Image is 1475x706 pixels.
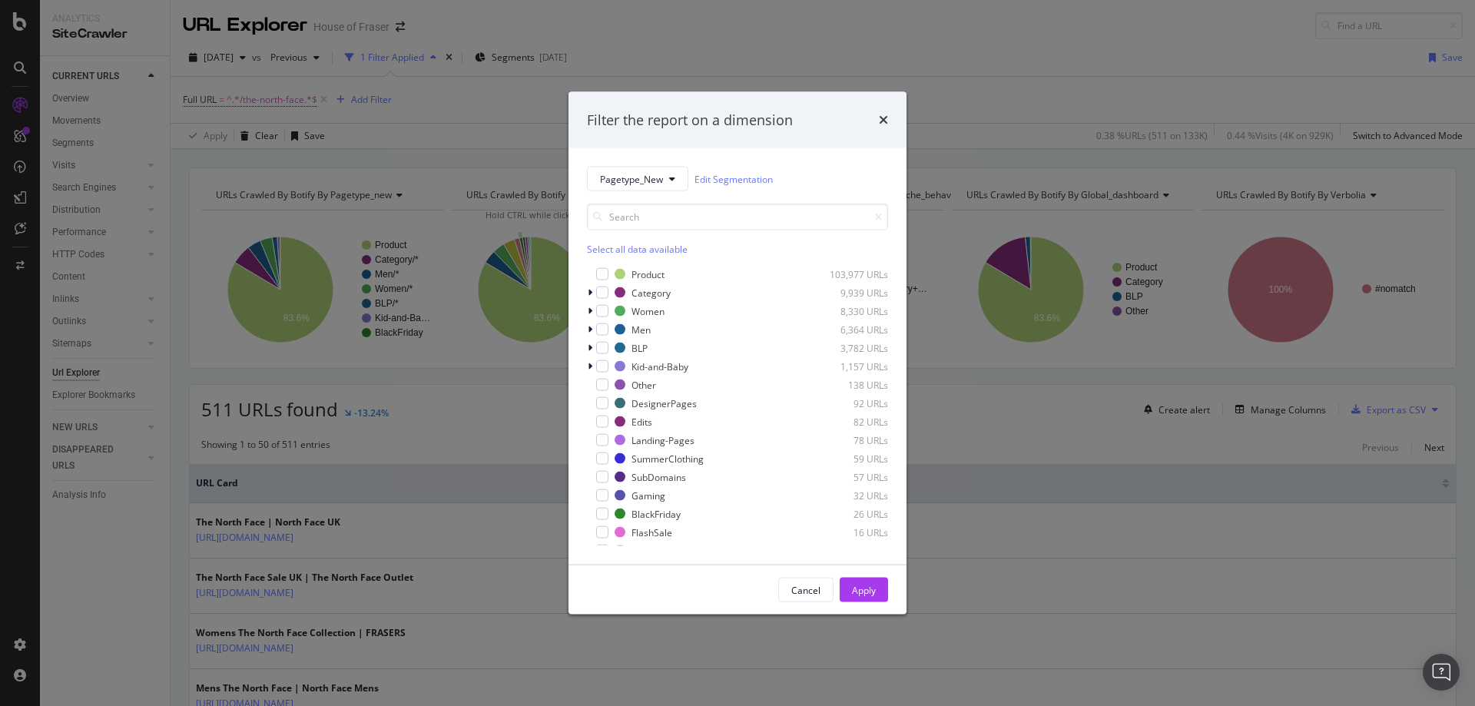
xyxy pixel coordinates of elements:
[587,243,888,256] div: Select all data available
[813,396,888,409] div: 92 URLs
[778,578,834,602] button: Cancel
[813,267,888,280] div: 103,977 URLs
[631,544,681,557] div: Information
[600,172,663,185] span: Pagetype_New
[568,91,907,615] div: modal
[813,415,888,428] div: 82 URLs
[813,433,888,446] div: 78 URLs
[813,489,888,502] div: 32 URLs
[631,304,665,317] div: Women
[631,489,665,502] div: Gaming
[840,578,888,602] button: Apply
[813,286,888,299] div: 9,939 URLs
[813,452,888,465] div: 59 URLs
[631,378,656,391] div: Other
[631,341,648,354] div: BLP
[631,415,652,428] div: Edits
[813,341,888,354] div: 3,782 URLs
[852,583,876,596] div: Apply
[631,286,671,299] div: Category
[813,360,888,373] div: 1,157 URLs
[587,167,688,191] button: Pagetype_New
[813,304,888,317] div: 8,330 URLs
[587,204,888,230] input: Search
[791,583,820,596] div: Cancel
[631,396,697,409] div: DesignerPages
[813,507,888,520] div: 26 URLs
[631,267,665,280] div: Product
[631,525,672,539] div: FlashSale
[879,110,888,130] div: times
[813,323,888,336] div: 6,364 URLs
[813,525,888,539] div: 16 URLs
[813,378,888,391] div: 138 URLs
[631,470,686,483] div: SubDomains
[631,360,688,373] div: Kid-and-Baby
[813,544,888,557] div: 14 URLs
[587,110,793,130] div: Filter the report on a dimension
[631,323,651,336] div: Men
[1423,654,1460,691] div: Open Intercom Messenger
[694,171,773,187] a: Edit Segmentation
[631,507,681,520] div: BlackFriday
[813,470,888,483] div: 57 URLs
[631,433,694,446] div: Landing-Pages
[631,452,704,465] div: SummerClothing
